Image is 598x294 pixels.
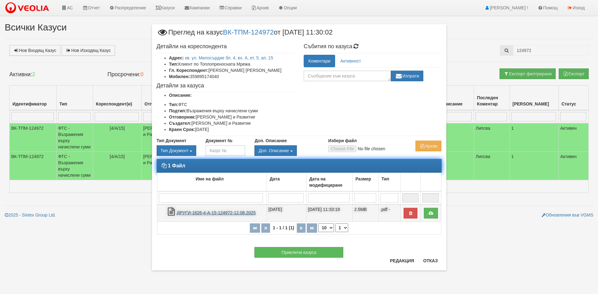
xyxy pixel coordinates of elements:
label: Избери файл [328,138,357,144]
div: Двоен клик, за изчистване на избраната стойност. [254,145,319,156]
b: Отговорник: [169,114,196,119]
td: 2.5MB [353,204,378,222]
button: Редакция [386,256,418,266]
td: Дата на модифициране: No sort applied, activate to apply an ascending sort [306,173,352,192]
li: Възражения върху начислени суми [169,108,295,114]
button: Последна страница [307,223,317,233]
b: Име на файл [196,176,224,181]
b: Тип: [169,102,178,107]
button: Отказ [420,256,442,266]
label: Тип Документ [157,138,187,144]
span: Преглед на казус от [DATE] 11:30:02 [157,29,333,40]
a: ДРУГИ-1626-4-А-15-124972-12.08.2025 [177,210,256,215]
td: : No sort applied, activate to apply an ascending sort [401,173,421,192]
b: Краен Срок: [169,127,195,132]
button: Доп. Описание [254,145,297,156]
b: Описание: [169,93,192,98]
span: 1 - 1 / 1 (1) [271,225,296,230]
td: .pdf - [378,204,401,222]
h4: Събития по казуса [304,44,442,50]
tr: ДРУГИ-1626-4-А-15-124972-12.08.2025.pdf - [157,204,441,222]
b: Създател: [169,121,192,126]
b: Мобилен: [169,74,190,79]
button: Първа страница [250,223,260,233]
b: Размер [355,176,371,181]
span: Доп. Описание [259,148,289,153]
label: Документ № [206,138,232,144]
li: [PERSON_NAME] [PERSON_NAME] [169,67,295,73]
td: Тип: No sort applied, activate to apply an ascending sort [378,173,401,192]
td: [DATE] [267,204,306,222]
b: Адрес: [169,55,184,60]
td: Дата: No sort applied, activate to apply an ascending sort [267,173,306,192]
b: Тип: [169,62,178,67]
b: Подтип: [169,108,187,113]
h4: Детайли за казуса [157,83,295,89]
button: Тип Документ [157,145,196,156]
a: Активност [336,55,366,67]
b: Тип [382,176,389,181]
button: Следваща страница [297,223,306,233]
button: Изпрати [391,71,423,81]
button: Предишна страница [261,223,270,233]
b: Дата [270,176,280,181]
td: Размер: No sort applied, activate to apply an ascending sort [353,173,378,192]
td: : No sort applied, activate to apply an ascending sort [421,173,441,192]
a: кв. ул. Милосърдие бл. 4, вх. А, ет. 5, ап. 15 [185,55,273,60]
a: Коментари [304,55,335,67]
select: Страница номер [335,223,348,232]
li: ФТС [169,101,295,108]
li: [PERSON_NAME] и Развитие [169,114,295,120]
span: Тип Документ [161,148,188,153]
h4: Детайли на кореспондента [157,44,295,50]
li: [PERSON_NAME] и Развитие [169,120,295,126]
label: Доп. Описание [254,138,287,144]
strong: 1 Файл [168,163,185,168]
li: Клиент по Топлопреносната Мрежа [169,61,295,67]
td: [DATE] 11:33:19 [306,204,352,222]
button: Архив [415,141,441,151]
button: Приключи казуса [254,247,343,258]
input: Казус № [206,145,245,156]
b: Гл. Кореспондент: [169,68,209,73]
b: Дата на модифициране [309,176,343,188]
li: [DATE] [169,126,295,133]
li: 359895174040 [169,73,295,80]
select: Брой редове на страница [318,223,334,232]
a: ВК-ТПМ-124972 [223,28,274,36]
td: Име на файл: No sort applied, activate to apply an ascending sort [157,173,267,192]
div: Двоен клик, за изчистване на избраната стойност. [157,145,196,156]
